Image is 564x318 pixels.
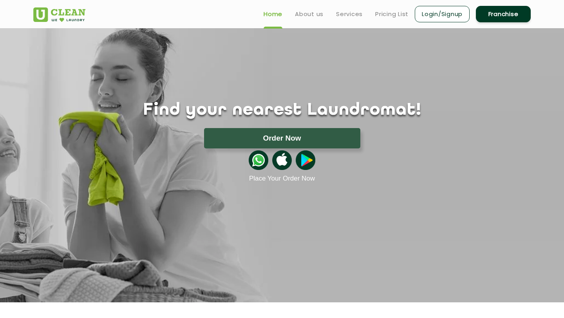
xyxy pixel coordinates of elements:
a: Services [336,9,363,19]
a: Login/Signup [415,6,470,22]
a: Home [264,9,282,19]
img: apple-icon.png [272,150,292,170]
img: whatsappicon.png [249,150,268,170]
a: Franchise [476,6,531,22]
img: playstoreicon.png [296,150,315,170]
a: About us [295,9,324,19]
a: Place Your Order Now [249,175,315,182]
button: Order Now [204,128,360,148]
a: Pricing List [375,9,409,19]
img: UClean Laundry and Dry Cleaning [33,7,85,22]
h1: Find your nearest Laundromat! [27,101,537,120]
